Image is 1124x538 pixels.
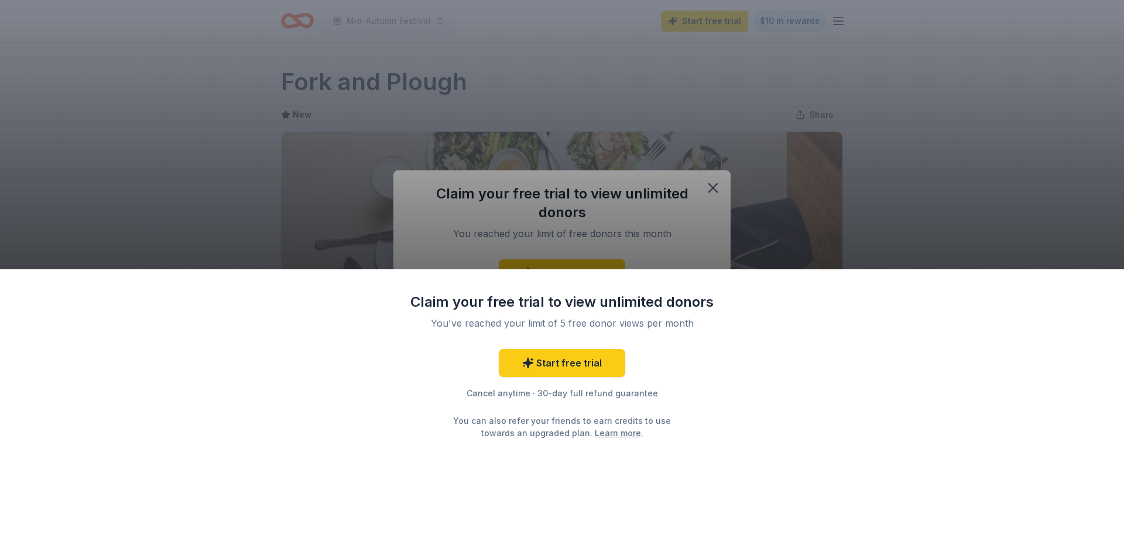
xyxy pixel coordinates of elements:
a: Learn more [595,427,641,439]
div: Claim your free trial to view unlimited donors [410,293,714,311]
div: Cancel anytime · 30-day full refund guarantee [410,386,714,400]
a: Start free trial [499,349,625,377]
div: You've reached your limit of 5 free donor views per month [424,316,700,330]
div: You can also refer your friends to earn credits to use towards an upgraded plan. . [443,414,681,439]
